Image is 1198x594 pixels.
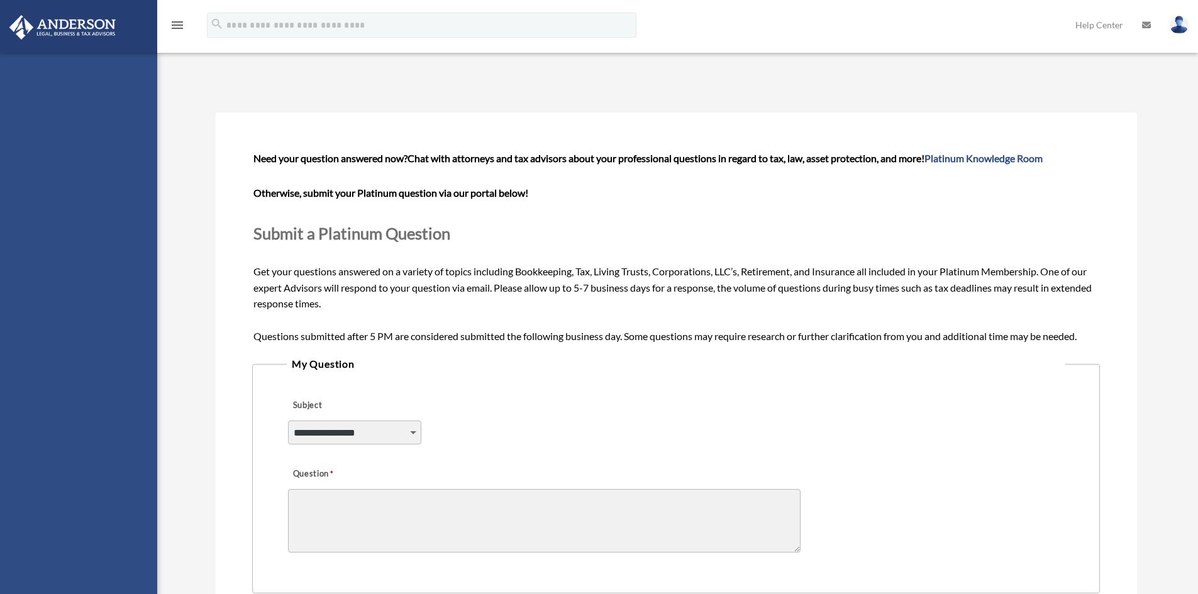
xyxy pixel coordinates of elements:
img: User Pic [1170,16,1189,34]
legend: My Question [287,355,1065,373]
i: menu [170,18,185,33]
span: Need your question answered now? [253,152,408,164]
span: Get your questions answered on a variety of topics including Bookkeeping, Tax, Living Trusts, Cor... [253,152,1099,341]
label: Question [288,466,385,483]
a: menu [170,22,185,33]
span: Chat with attorneys and tax advisors about your professional questions in regard to tax, law, ass... [408,152,1043,164]
a: Platinum Knowledge Room [924,152,1043,164]
img: Anderson Advisors Platinum Portal [6,15,119,40]
b: Otherwise, submit your Platinum question via our portal below! [253,187,528,199]
i: search [210,17,224,31]
label: Subject [288,397,408,415]
span: Submit a Platinum Question [253,224,450,243]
